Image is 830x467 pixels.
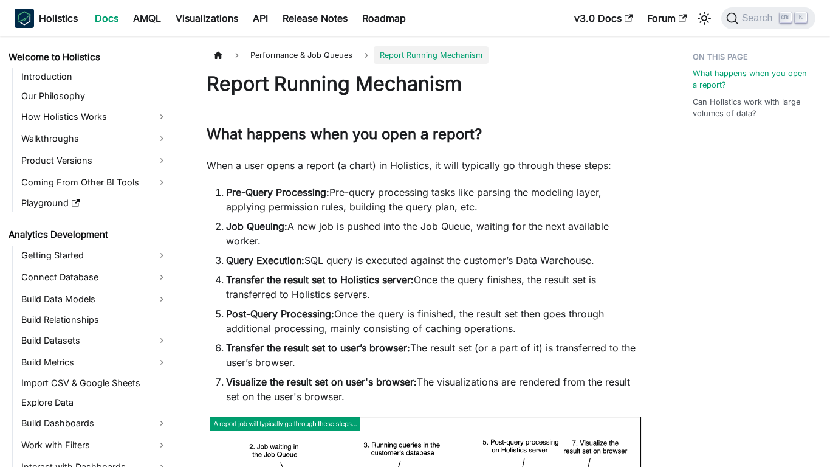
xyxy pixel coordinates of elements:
li: A new job is pushed into the Job Queue, waiting for the next available worker. [226,219,644,248]
a: Build Datasets [18,331,171,350]
a: Forum [640,9,694,28]
a: Getting Started [18,246,171,265]
nav: Breadcrumbs [207,46,644,64]
li: Pre-query processing tasks like parsing the modeling layer, applying permission rules, building t... [226,185,644,214]
a: Visualizations [168,9,245,28]
a: HolisticsHolistics [15,9,78,28]
a: Introduction [18,68,171,85]
a: v3.0 Docs [567,9,640,28]
a: Welcome to Holistics [5,49,171,66]
li: The result set (or a part of it) is transferred to the user’s browser. [226,341,644,370]
li: Once the query finishes, the result set is transferred to Holistics servers. [226,272,644,302]
strong: Transfer the result set to Holistics server: [226,274,414,286]
a: Work with Filters [18,435,171,455]
strong: Job Queuing: [226,220,287,232]
a: Home page [207,46,230,64]
span: Report Running Mechanism [374,46,489,64]
a: Walkthroughs [18,129,171,148]
a: Build Metrics [18,353,171,372]
img: Holistics [15,9,34,28]
button: Switch between dark and light mode (currently light mode) [695,9,714,28]
a: Connect Database [18,268,171,287]
a: Build Dashboards [18,413,171,433]
a: How Holistics Works [18,107,171,126]
b: Holistics [39,11,78,26]
h2: What happens when you open a report? [207,125,644,148]
a: Import CSV & Google Sheets [18,375,171,392]
a: Release Notes [275,9,355,28]
strong: Pre-Query Processing: [226,186,329,198]
a: API [245,9,275,28]
a: Our Philosophy [18,88,171,105]
span: Performance & Job Queues [244,46,358,64]
strong: Query Execution: [226,254,304,266]
li: The visualizations are rendered from the result set on the user's browser. [226,375,644,404]
li: Once the query is finished, the result set then goes through additional processing, mainly consis... [226,306,644,336]
a: AMQL [126,9,168,28]
a: What happens when you open a report? [693,67,811,91]
h1: Report Running Mechanism [207,72,644,96]
strong: Transfer the result set to user’s browser: [226,342,410,354]
strong: Visualize the result set on user's browser: [226,376,417,388]
a: Analytics Development [5,226,171,243]
a: Build Relationships [18,311,171,328]
a: Playground [18,195,171,212]
a: Docs [87,9,126,28]
button: Search (Ctrl+K) [721,7,815,29]
a: Coming From Other BI Tools [18,173,171,192]
a: Explore Data [18,394,171,411]
strong: Post-Query Processing: [226,308,334,320]
span: Search [738,13,780,24]
li: SQL query is executed against the customer’s Data Warehouse. [226,253,644,268]
a: Product Versions [18,151,171,170]
a: Roadmap [355,9,413,28]
a: Build Data Models [18,289,171,309]
kbd: K [795,12,807,23]
p: When a user opens a report (a chart) in Holistics, it will typically go through these steps: [207,158,644,173]
a: Can Holistics work with large volumes of data? [693,96,811,119]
